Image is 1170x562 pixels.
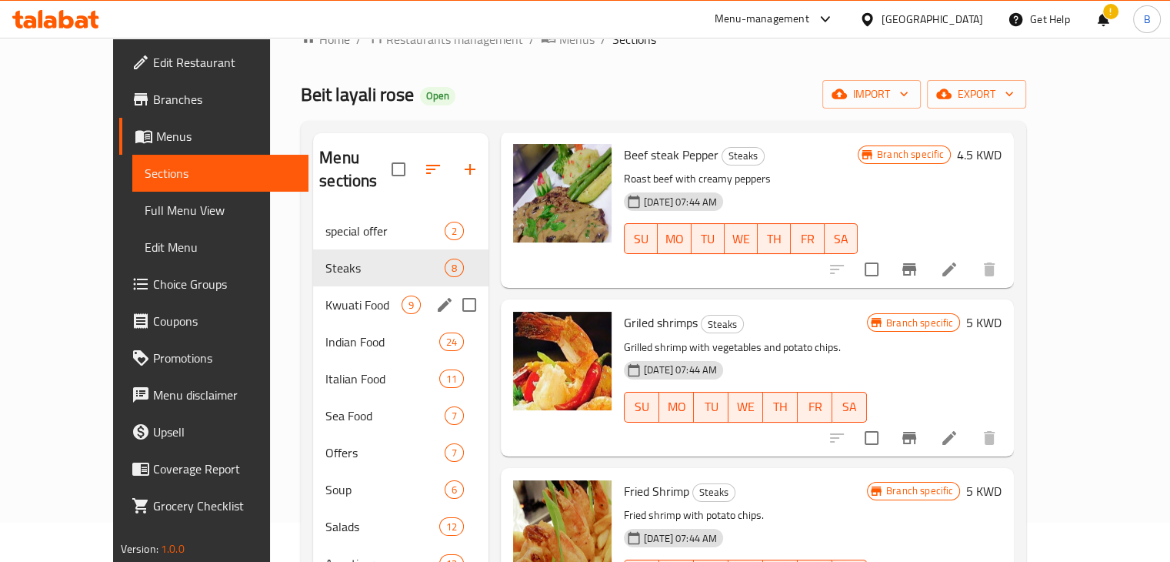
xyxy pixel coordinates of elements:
[735,396,757,418] span: WE
[694,392,728,423] button: TU
[145,201,296,219] span: Full Menu View
[156,127,296,146] span: Menus
[153,275,296,293] span: Choice Groups
[513,312,612,410] img: Griled shrimps
[153,53,296,72] span: Edit Restaurant
[161,539,185,559] span: 1.0.0
[880,316,959,330] span: Branch specific
[971,420,1008,457] button: delete
[700,396,722,418] span: TU
[659,392,694,423] button: MO
[966,480,1002,502] h6: 5 KWD
[624,506,867,525] p: Fried shrimp with potato chips.
[415,151,452,188] span: Sort sections
[439,370,464,388] div: items
[927,80,1026,109] button: export
[325,480,445,499] span: Soup
[728,392,763,423] button: WE
[559,30,595,49] span: Menus
[638,363,723,377] span: [DATE] 07:44 AM
[153,386,296,404] span: Menu disclaimer
[132,192,308,229] a: Full Menu View
[301,29,1026,49] nav: breadcrumb
[513,144,612,243] img: Beef steak Pepper
[804,396,826,418] span: FR
[624,338,867,357] p: Grilled shrimp with vegetables and potato chips.
[693,483,735,501] span: Steaks
[420,87,455,105] div: Open
[313,360,488,397] div: Italian Food11
[939,85,1014,104] span: export
[313,323,488,360] div: Indian Food24
[440,372,463,386] span: 11
[119,487,308,524] a: Grocery Checklist
[891,420,928,457] button: Branch-specific-item
[758,223,791,254] button: TH
[445,446,463,460] span: 7
[445,261,463,276] span: 8
[882,11,983,28] div: [GEOGRAPHIC_DATA]
[445,480,464,499] div: items
[145,164,296,182] span: Sections
[153,423,296,441] span: Upsell
[871,147,950,162] span: Branch specific
[325,443,445,462] div: Offers
[940,429,958,447] a: Edit menu item
[313,471,488,508] div: Soup6
[940,260,958,279] a: Edit menu item
[301,30,350,49] a: Home
[325,333,438,351] span: Indian Food
[638,531,723,546] span: [DATE] 07:44 AM
[825,223,858,254] button: SA
[692,223,725,254] button: TU
[665,396,688,418] span: MO
[822,80,921,109] button: import
[153,497,296,515] span: Grocery Checklist
[119,118,308,155] a: Menus
[313,212,488,249] div: special offer2
[313,397,488,434] div: Sea Food7
[855,253,888,286] span: Select to update
[132,155,308,192] a: Sections
[601,30,606,49] li: /
[325,406,445,425] span: Sea Food
[325,517,438,536] span: Salads
[325,259,445,277] span: Steaks
[798,392,832,423] button: FR
[313,249,488,286] div: Steaks8
[445,406,464,425] div: items
[658,223,691,254] button: MO
[791,223,824,254] button: FR
[386,30,523,49] span: Restaurants management
[698,228,718,250] span: TU
[631,228,652,250] span: SU
[838,396,861,418] span: SA
[313,434,488,471] div: Offers7
[831,228,852,250] span: SA
[382,153,415,186] span: Select all sections
[440,335,463,350] span: 24
[119,266,308,303] a: Choice Groups
[319,146,392,192] h2: Menu sections
[119,376,308,413] a: Menu disclaimer
[119,413,308,450] a: Upsell
[153,460,296,478] span: Coverage Report
[119,81,308,118] a: Branches
[402,296,421,314] div: items
[624,392,659,423] button: SU
[452,151,488,188] button: Add section
[797,228,818,250] span: FR
[445,409,463,423] span: 7
[624,169,858,189] p: Roast beef with creamy peppers
[722,147,764,165] span: Steaks
[121,539,158,559] span: Version:
[313,508,488,545] div: Salads12
[145,238,296,256] span: Edit Menu
[957,144,1002,166] h6: 4.5 KWD
[440,520,463,534] span: 12
[529,30,535,49] li: /
[445,222,464,240] div: items
[763,392,798,423] button: TH
[445,443,464,462] div: items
